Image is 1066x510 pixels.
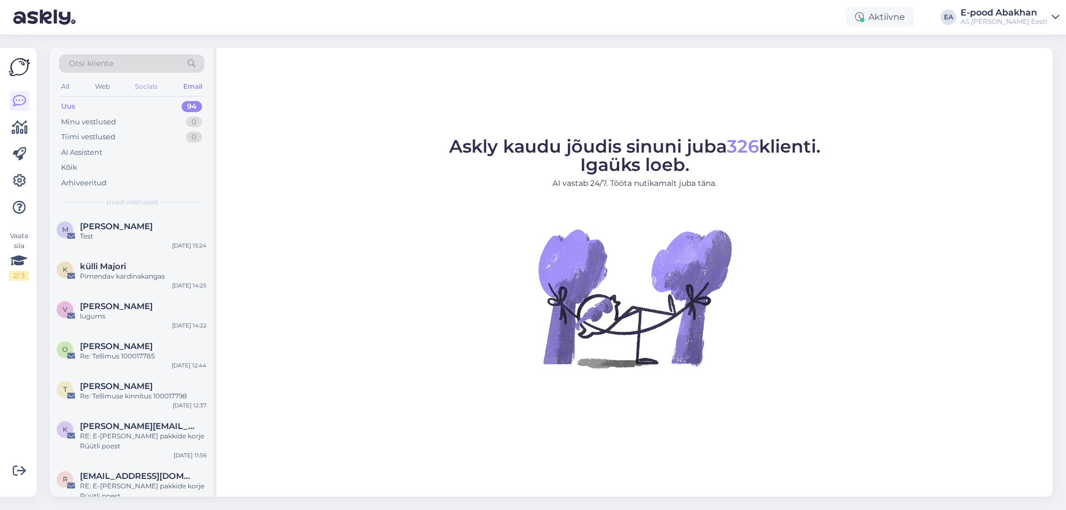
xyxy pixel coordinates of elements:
p: AI vastab 24/7. Tööta nutikamalt juba täna. [449,178,821,189]
div: 94 [182,101,202,112]
a: E-pood AbakhanAS [PERSON_NAME] Eesti [961,8,1059,26]
div: Test [80,231,207,241]
span: k [63,265,68,274]
div: Tiimi vestlused [61,132,115,143]
div: Uus [61,101,76,112]
div: Email [181,79,204,94]
span: Tiina Reimann [80,381,153,391]
span: ruutli@abakhan.ee [80,471,195,481]
span: Mariisa Olesk [80,221,153,231]
span: M [62,225,68,234]
div: Kõik [61,162,77,173]
img: Askly Logo [9,57,30,78]
div: Web [93,79,112,94]
div: [DATE] 15:24 [172,241,207,250]
span: Valentin Baranov [80,301,153,311]
div: Minu vestlused [61,117,116,128]
span: Otsi kliente [69,58,113,69]
div: All [59,79,72,94]
img: No Chat active [535,198,735,398]
div: 0 [186,132,202,143]
div: AI Assistent [61,147,102,158]
div: [DATE] 12:44 [172,361,207,370]
div: Vaata siia [9,231,29,281]
span: Askly kaudu jõudis sinuni juba klienti. Igaüks loeb. [449,135,821,175]
div: Pimendav kardinakangas [80,271,207,281]
div: Re: Tellimus 100017785 [80,351,207,361]
span: Uued vestlused [106,197,158,207]
div: EA [941,9,956,25]
div: [DATE] 14:22 [172,321,207,330]
div: E-pood Abakhan [961,8,1047,17]
div: RE: E-[PERSON_NAME] pakkide korje Rüütli poest [80,481,207,501]
span: O [62,345,68,354]
div: RE: E-[PERSON_NAME] pakkide korje Rüütli poest [80,431,207,451]
span: T [63,385,67,393]
div: 2 / 3 [9,271,29,281]
div: 0 [186,117,202,128]
div: [DATE] 12:37 [173,401,207,410]
div: [DATE] 11:56 [174,451,207,459]
div: Aktiivne [846,7,914,27]
div: Arhiveeritud [61,178,107,189]
span: 326 [727,135,759,157]
span: kristine.stroom@abakhan.ee [80,421,195,431]
span: r [63,475,68,483]
span: V [63,305,67,314]
div: AS [PERSON_NAME] Eesti [961,17,1047,26]
div: Re: Tellimuse kinnitus 100017798 [80,391,207,401]
div: lugums [80,311,207,321]
div: Socials [133,79,160,94]
span: Olga Zujeva [80,341,153,351]
span: k [63,425,68,433]
span: külli Majori [80,261,126,271]
div: [DATE] 14:25 [172,281,207,290]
